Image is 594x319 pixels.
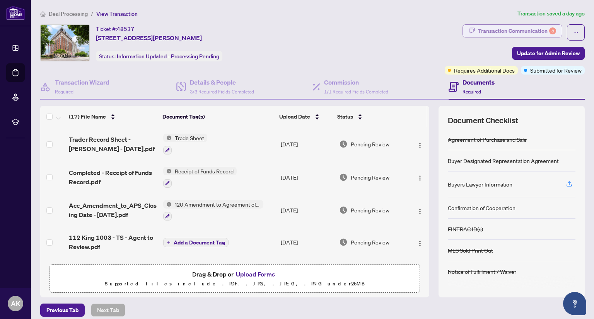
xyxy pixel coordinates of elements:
[174,240,225,245] span: Add a Document Tag
[96,10,138,17] span: View Transaction
[448,156,559,165] div: Buyer Designated Representation Agreement
[448,115,518,126] span: Document Checklist
[276,106,334,127] th: Upload Date
[279,112,310,121] span: Upload Date
[6,6,25,20] img: logo
[414,171,426,183] button: Logo
[417,208,423,214] img: Logo
[163,237,229,247] button: Add a Document Tag
[339,140,348,148] img: Document Status
[172,200,263,209] span: 120 Amendment to Agreement of Purchase and Sale
[278,127,336,161] td: [DATE]
[463,78,495,87] h4: Documents
[549,27,556,34] div: 5
[351,206,389,214] span: Pending Review
[448,225,483,233] div: FINTRAC ID(s)
[324,89,388,95] span: 1/1 Required Fields Completed
[234,269,277,279] button: Upload Forms
[91,304,125,317] button: Next Tab
[517,47,580,59] span: Update for Admin Review
[339,238,348,246] img: Document Status
[69,233,157,251] span: 112 King 1003 - TS - Agent to Review.pdf
[163,200,172,209] img: Status Icon
[40,11,46,17] span: home
[278,258,336,291] td: [DATE]
[69,168,157,187] span: Completed - Receipt of Funds Record.pdf
[50,265,420,293] span: Drag & Drop orUpload FormsSupported files include .PDF, .JPG, .JPEG, .PNG under25MB
[46,304,79,316] span: Previous Tab
[55,78,109,87] h4: Transaction Wizard
[278,161,336,194] td: [DATE]
[190,89,254,95] span: 3/3 Required Fields Completed
[172,134,207,142] span: Trade Sheet
[414,138,426,150] button: Logo
[448,246,493,255] div: MLS Sold Print Out
[163,134,207,154] button: Status IconTrade Sheet
[463,24,562,37] button: Transaction Communication5
[563,292,586,315] button: Open asap
[55,89,73,95] span: Required
[417,175,423,181] img: Logo
[117,25,134,32] span: 48537
[351,238,389,246] span: Pending Review
[463,89,481,95] span: Required
[324,78,388,87] h4: Commission
[49,10,88,17] span: Deal Processing
[163,167,237,188] button: Status IconReceipt of Funds Record
[69,135,157,153] span: Trader Record Sheet - [PERSON_NAME] - [DATE].pdf
[163,134,172,142] img: Status Icon
[167,241,171,244] span: plus
[417,240,423,246] img: Logo
[517,9,585,18] article: Transaction saved a day ago
[454,66,515,75] span: Requires Additional Docs
[190,78,254,87] h4: Details & People
[163,238,229,247] button: Add a Document Tag
[278,194,336,227] td: [DATE]
[96,24,134,33] div: Ticket #:
[351,173,389,182] span: Pending Review
[11,298,20,309] span: AK
[192,269,277,279] span: Drag & Drop or
[91,9,93,18] li: /
[55,279,415,288] p: Supported files include .PDF, .JPG, .JPEG, .PNG under 25 MB
[66,106,159,127] th: (17) File Name
[448,180,512,188] div: Buyers Lawyer Information
[512,47,585,60] button: Update for Admin Review
[339,173,348,182] img: Document Status
[117,53,219,60] span: Information Updated - Processing Pending
[172,167,237,175] span: Receipt of Funds Record
[278,227,336,258] td: [DATE]
[163,200,263,221] button: Status Icon120 Amendment to Agreement of Purchase and Sale
[414,204,426,216] button: Logo
[69,201,157,219] span: Acc_Amendment_to_APS_Closing Date - [DATE].pdf
[448,204,515,212] div: Confirmation of Cooperation
[339,206,348,214] img: Document Status
[417,142,423,148] img: Logo
[414,236,426,248] button: Logo
[448,135,527,144] div: Agreement of Purchase and Sale
[41,25,89,61] img: IMG-X12314212_1.jpg
[448,267,516,276] div: Notice of Fulfillment / Waiver
[69,112,106,121] span: (17) File Name
[159,106,277,127] th: Document Tag(s)
[530,66,582,75] span: Submitted for Review
[96,33,202,42] span: [STREET_ADDRESS][PERSON_NAME]
[337,112,353,121] span: Status
[163,167,172,175] img: Status Icon
[478,25,556,37] div: Transaction Communication
[40,304,85,317] button: Previous Tab
[351,140,389,148] span: Pending Review
[573,30,579,35] span: ellipsis
[96,51,222,61] div: Status:
[334,106,406,127] th: Status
